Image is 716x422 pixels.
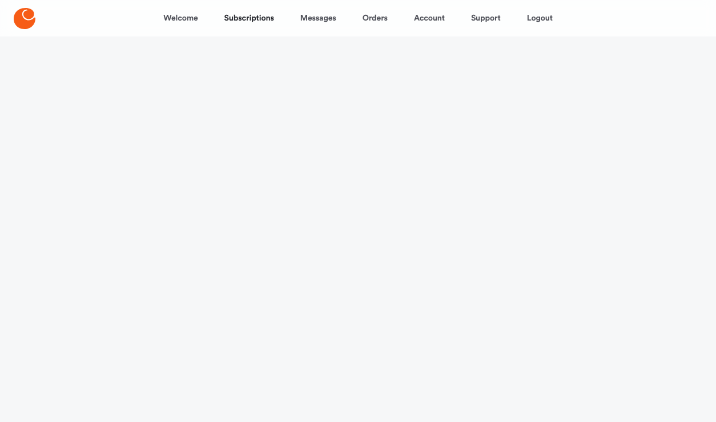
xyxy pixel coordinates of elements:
[163,5,198,32] a: Welcome
[224,5,274,32] a: Subscriptions
[414,5,445,32] a: Account
[363,5,388,32] a: Orders
[527,5,553,32] a: Logout
[300,5,336,32] a: Messages
[471,5,501,32] a: Support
